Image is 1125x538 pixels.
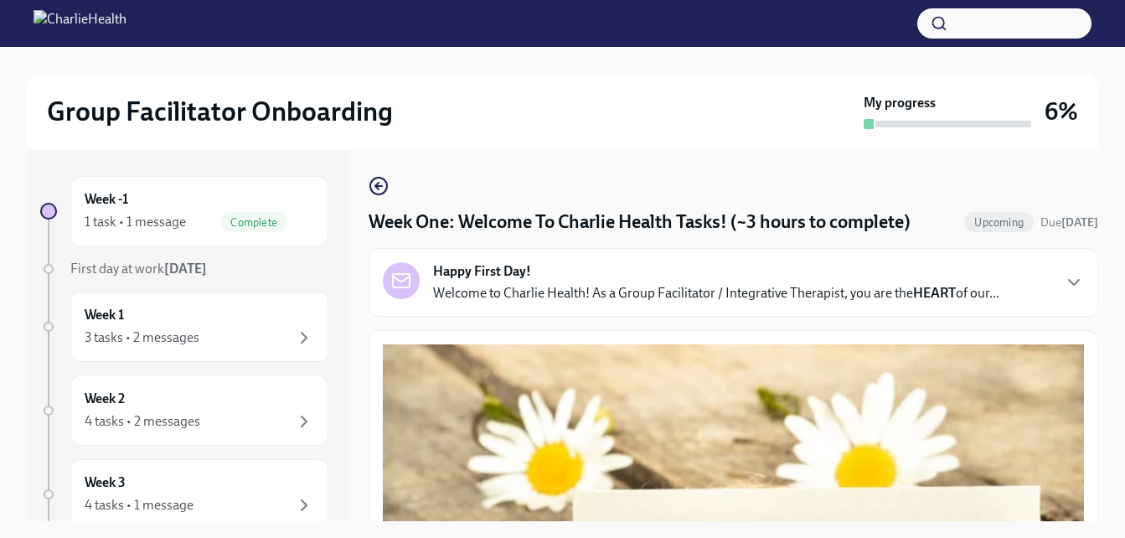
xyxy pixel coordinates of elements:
p: Welcome to Charlie Health! As a Group Facilitator / Integrative Therapist, you are the of our... [433,284,999,303]
strong: Happy First Day! [433,262,531,281]
span: Complete [220,216,287,229]
strong: HEART [913,285,956,301]
h6: Week 2 [85,390,125,408]
a: Week 34 tasks • 1 message [40,459,328,530]
img: CharlieHealth [34,10,126,37]
a: Week -11 task • 1 messageComplete [40,176,328,246]
a: First day at work[DATE] [40,260,328,278]
h4: Week One: Welcome To Charlie Health Tasks! (~3 hours to complete) [369,210,911,235]
div: 4 tasks • 1 message [85,496,194,515]
h6: Week -1 [85,190,128,209]
div: 3 tasks • 2 messages [85,328,199,347]
strong: [DATE] [164,261,207,277]
a: Week 24 tasks • 2 messages [40,375,328,446]
h3: 6% [1045,96,1078,127]
div: 4 tasks • 2 messages [85,412,200,431]
h6: Week 3 [85,473,126,492]
h2: Group Facilitator Onboarding [47,95,393,128]
strong: My progress [864,94,936,112]
strong: [DATE] [1061,215,1098,230]
span: Upcoming [964,216,1034,229]
div: 1 task • 1 message [85,213,186,231]
h6: Week 1 [85,306,124,324]
span: Due [1040,215,1098,230]
span: First day at work [70,261,207,277]
a: Week 13 tasks • 2 messages [40,292,328,362]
